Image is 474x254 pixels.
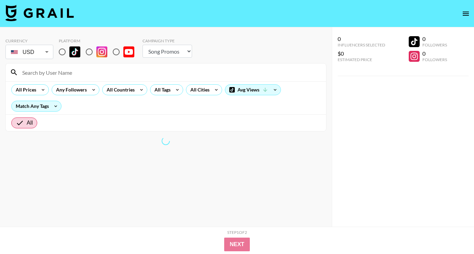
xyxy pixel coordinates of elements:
[225,85,281,95] div: Avg Views
[422,50,447,57] div: 0
[12,101,61,111] div: Match Any Tags
[161,136,171,146] span: Refreshing lists, bookers, clients, countries, tags, cities, talent, talent...
[59,38,140,43] div: Platform
[224,238,250,251] button: Next
[338,50,385,57] div: $0
[96,46,107,57] img: Instagram
[459,7,473,20] button: open drawer
[52,85,88,95] div: Any Followers
[18,67,322,78] input: Search by User Name
[338,57,385,62] div: Estimated Price
[422,36,447,42] div: 0
[12,85,38,95] div: All Prices
[422,57,447,62] div: Followers
[27,119,33,127] span: All
[143,38,192,43] div: Campaign Type
[123,46,134,57] img: YouTube
[227,230,247,235] div: Step 1 of 2
[150,85,172,95] div: All Tags
[338,36,385,42] div: 0
[5,38,53,43] div: Currency
[422,42,447,47] div: Followers
[338,42,385,47] div: Influencers Selected
[69,46,80,57] img: TikTok
[186,85,211,95] div: All Cities
[7,46,52,58] div: USD
[103,85,136,95] div: All Countries
[5,5,74,21] img: Grail Talent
